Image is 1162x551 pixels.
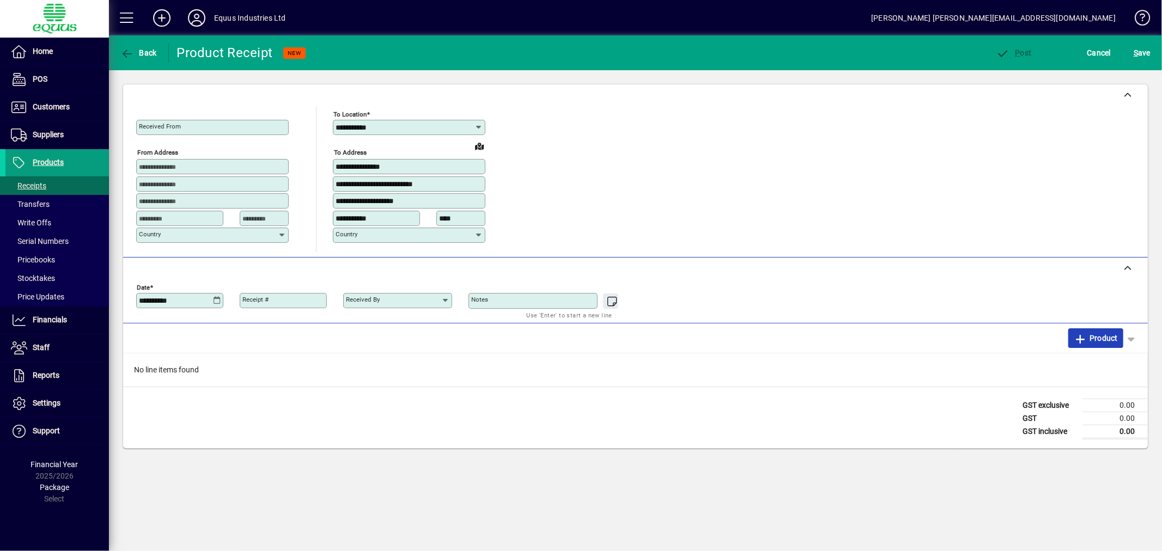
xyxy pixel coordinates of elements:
[33,102,70,111] span: Customers
[1074,329,1118,347] span: Product
[5,269,109,287] a: Stocktakes
[1068,328,1123,348] button: Product
[109,43,169,63] app-page-header-button: Back
[996,48,1032,57] span: ost
[994,43,1035,63] button: Post
[11,274,55,283] span: Stocktakes
[1085,43,1114,63] button: Cancel
[177,44,273,62] div: Product Receipt
[11,200,50,209] span: Transfers
[1017,399,1082,412] td: GST exclusive
[33,315,67,324] span: Financials
[5,195,109,213] a: Transfers
[5,213,109,232] a: Write Offs
[11,255,55,264] span: Pricebooks
[871,9,1116,27] div: [PERSON_NAME] [PERSON_NAME][EMAIL_ADDRESS][DOMAIN_NAME]
[5,94,109,121] a: Customers
[1015,48,1020,57] span: P
[1082,399,1148,412] td: 0.00
[120,48,157,57] span: Back
[33,371,59,379] span: Reports
[242,296,269,303] mat-label: Receipt #
[11,181,46,190] span: Receipts
[5,232,109,250] a: Serial Numbers
[5,176,109,195] a: Receipts
[5,287,109,306] a: Price Updates
[33,130,64,139] span: Suppliers
[5,362,109,389] a: Reports
[11,292,64,301] span: Price Updates
[1134,44,1151,62] span: ave
[1131,43,1153,63] button: Save
[123,353,1148,387] div: No line items found
[471,296,488,303] mat-label: Notes
[288,50,301,57] span: NEW
[33,399,60,407] span: Settings
[179,8,214,28] button: Profile
[471,137,488,155] a: View on map
[1127,2,1148,38] a: Knowledge Base
[333,111,367,118] mat-label: To location
[11,218,51,227] span: Write Offs
[33,426,60,435] span: Support
[5,390,109,417] a: Settings
[5,307,109,334] a: Financials
[31,460,78,469] span: Financial Year
[1082,412,1148,425] td: 0.00
[139,123,181,130] mat-label: Received From
[118,43,160,63] button: Back
[5,250,109,269] a: Pricebooks
[144,8,179,28] button: Add
[5,66,109,93] a: POS
[5,38,109,65] a: Home
[527,309,612,321] mat-hint: Use 'Enter' to start a new line
[11,237,69,246] span: Serial Numbers
[33,158,64,167] span: Products
[1017,412,1082,425] td: GST
[336,230,357,238] mat-label: Country
[1087,44,1111,62] span: Cancel
[1017,425,1082,438] td: GST inclusive
[33,343,50,352] span: Staff
[346,296,380,303] mat-label: Received by
[137,283,150,291] mat-label: Date
[5,418,109,445] a: Support
[33,75,47,83] span: POS
[40,483,69,492] span: Package
[33,47,53,56] span: Home
[5,121,109,149] a: Suppliers
[214,9,286,27] div: Equus Industries Ltd
[5,334,109,362] a: Staff
[1134,48,1138,57] span: S
[1082,425,1148,438] td: 0.00
[139,230,161,238] mat-label: Country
